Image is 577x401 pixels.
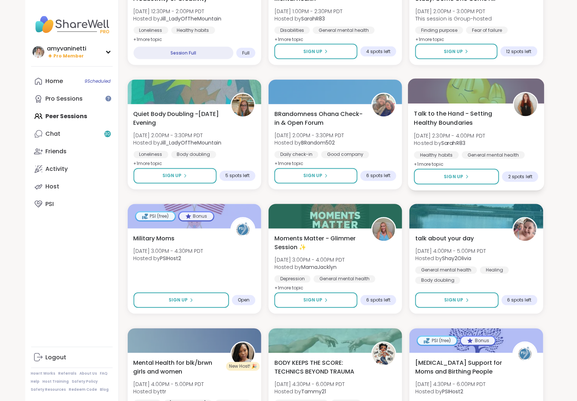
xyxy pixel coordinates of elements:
button: Sign Up [134,293,229,308]
span: 6 spots left [366,173,390,179]
a: Logout [31,349,113,366]
a: Pro Sessions [31,90,113,108]
span: 30 [105,131,110,137]
img: Tammy21 [372,343,395,366]
b: MamaJacklyn [301,264,337,271]
span: [DATE] 4:30PM - 6:00PM PDT [274,381,345,388]
button: Sign Up [274,293,357,308]
div: Loneliness [134,151,168,158]
div: Disabilities [274,27,310,34]
span: [DATE] 3:00PM - 4:00PM PDT [274,256,345,264]
span: Full [242,50,250,56]
b: Tammy21 [301,388,326,396]
div: Host [46,183,60,191]
button: Sign Up [415,293,498,308]
span: [DATE] 2:30PM - 4:00PM PDT [414,132,486,139]
a: Friends [31,143,113,160]
span: Hosted by [134,255,203,262]
span: [DATE] 4:00PM - 5:00PM PDT [134,381,204,388]
button: Sign Up [414,169,499,185]
a: Blog [100,387,109,392]
img: ttr [232,343,254,366]
div: General mental health [462,151,525,159]
b: PSIHost2 [442,388,463,396]
span: [DATE] 3:00PM - 4:30PM PDT [134,248,203,255]
span: [DATE] 2:00PM - 3:30PM PDT [134,132,222,139]
span: 2 spots left [508,174,532,180]
div: Depression [274,276,311,283]
span: Sign Up [303,173,322,179]
b: SarahR83 [441,139,465,147]
img: PSIHost2 [514,343,536,366]
span: [DATE] 4:00PM - 5:00PM PDT [415,248,486,255]
a: Activity [31,160,113,178]
img: MamaJacklyn [372,218,395,241]
span: 12 spots left [506,49,532,55]
a: Host [31,178,113,195]
div: amyvaninetti [47,45,87,53]
a: Safety Resources [31,387,66,392]
a: How It Works [31,371,56,376]
div: Bonus [179,213,213,221]
span: Hosted by [274,139,344,147]
span: [DATE] 12:30PM - 2:00PM PDT [134,8,222,15]
div: Healthy habits [171,27,215,34]
div: Body doubling [171,151,216,158]
img: SarahR83 [514,93,537,116]
a: Safety Policy [72,379,98,384]
span: Sign Up [444,48,463,55]
div: PSI (free) [418,337,457,345]
span: Quiet Body Doubling -[DATE] Evening [134,110,222,128]
span: 5 spots left [225,173,250,179]
span: This session is Group-hosted [415,15,492,22]
span: Sign Up [445,297,464,304]
span: Hosted by [415,255,486,262]
span: Hosted by [134,388,204,396]
div: Fear of failure [466,27,508,34]
div: Activity [46,165,68,173]
div: Good company [321,151,369,158]
div: Session Full [134,47,233,59]
span: Hosted by [134,15,222,22]
div: Daily check-in [274,151,318,158]
div: Healthy habits [414,151,459,159]
span: [MEDICAL_DATA] Support for Moms and Birthing People [415,359,504,376]
img: Jill_LadyOfTheMountain [232,94,254,117]
div: Body doubling [415,277,460,284]
button: Sign Up [415,44,497,59]
div: Logout [46,353,67,361]
a: Home9Scheduled [31,72,113,90]
button: Sign Up [274,44,357,59]
b: BRandom502 [301,139,335,147]
div: Chat [46,130,61,138]
span: Sign Up [303,48,322,55]
b: ttr [160,388,166,396]
span: Military Moms [134,235,175,243]
button: Sign Up [274,168,357,184]
a: FAQ [100,371,108,376]
div: General mental health [314,276,375,283]
div: Healing [480,267,509,274]
span: talk about your day [415,235,474,243]
span: 4 spots left [366,49,390,55]
div: Finding purpose [415,27,463,34]
b: Jill_LadyOfTheMountain [160,139,222,147]
div: Pro Sessions [46,95,83,103]
span: [DATE] 1:00PM - 2:30PM PDT [274,8,342,15]
div: Friends [46,147,67,155]
span: [DATE] 4:30PM - 6:00PM PDT [415,381,486,388]
a: Redeem Code [69,387,97,392]
div: Home [46,77,63,85]
img: BRandom502 [372,94,395,117]
span: Hosted by [415,388,486,396]
span: Sign Up [303,297,322,304]
div: PSI (free) [136,213,175,221]
span: BRandomness Ohana Check-in & Open Forum [274,110,363,128]
span: Hosted by [274,15,342,22]
span: 6 spots left [366,297,390,303]
a: Help [31,379,40,384]
img: Shay2Olivia [514,218,536,241]
span: Sign Up [162,173,181,179]
span: Hosted by [134,139,222,147]
b: Shay2Olivia [442,255,471,262]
